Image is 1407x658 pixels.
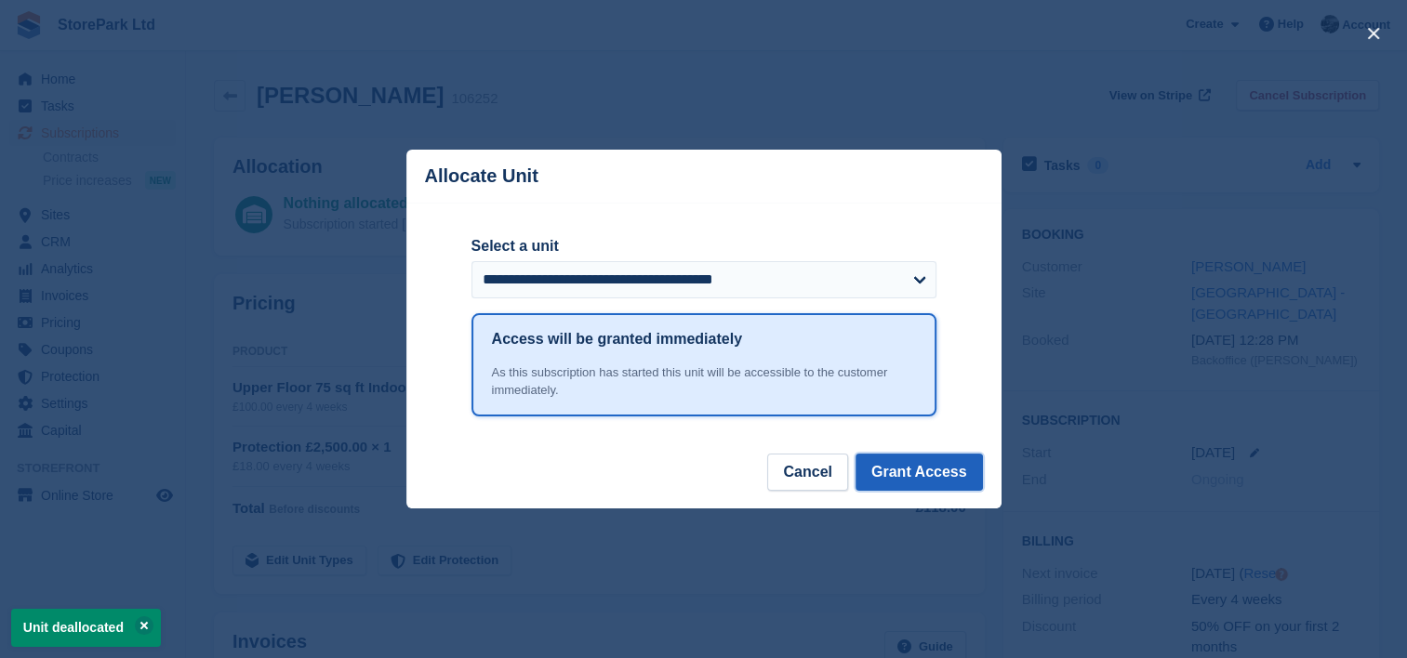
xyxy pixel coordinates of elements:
[767,454,847,491] button: Cancel
[492,363,916,400] div: As this subscription has started this unit will be accessible to the customer immediately.
[471,235,936,257] label: Select a unit
[1359,19,1388,48] button: close
[492,328,742,350] h1: Access will be granted immediately
[11,609,161,647] p: Unit deallocated
[856,454,983,491] button: Grant Access
[425,165,538,187] p: Allocate Unit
